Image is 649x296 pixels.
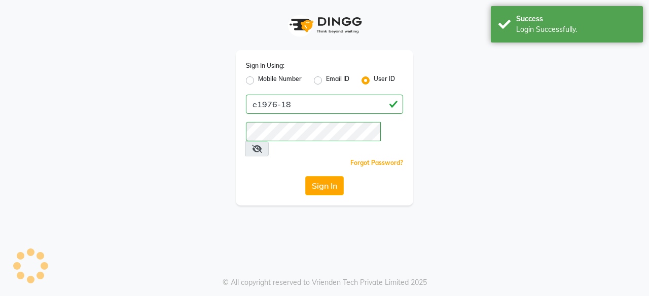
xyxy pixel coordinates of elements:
a: Forgot Password? [350,159,403,166]
div: Success [516,14,635,24]
input: Username [246,122,381,141]
img: logo1.svg [284,10,365,40]
label: Mobile Number [258,74,302,87]
label: Sign In Using: [246,61,284,70]
label: Email ID [326,74,349,87]
div: Login Successfully. [516,24,635,35]
input: Username [246,95,403,114]
label: User ID [374,74,395,87]
button: Sign In [305,176,344,195]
